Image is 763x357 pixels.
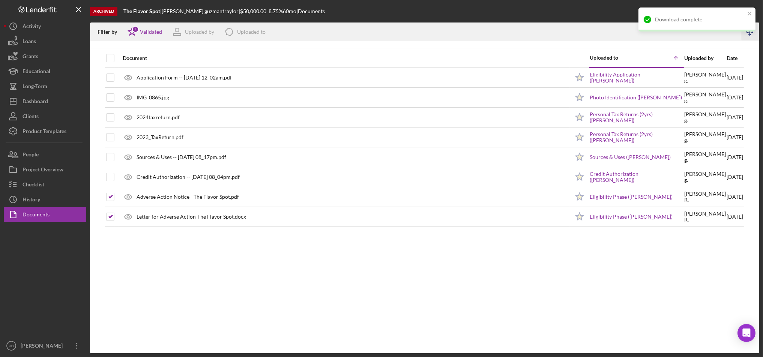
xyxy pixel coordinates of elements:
[123,55,569,61] div: Document
[4,192,86,207] button: History
[137,114,180,120] div: 2024taxreturn.pdf
[590,72,683,84] a: Eligibility Application ([PERSON_NAME])
[137,134,183,140] div: 2023_TaxReturn.pdf
[4,94,86,109] button: Dashboard
[727,187,743,206] div: [DATE]
[132,26,139,33] div: 1
[4,64,86,79] button: Educational
[727,168,743,186] div: [DATE]
[23,49,38,66] div: Grants
[727,68,743,87] div: [DATE]
[283,8,296,14] div: 60 mo
[137,94,169,100] div: IMG_0865.jpg
[684,72,726,84] div: [PERSON_NAME] g .
[137,154,226,160] div: Sources & Uses -- [DATE] 08_17pm.pdf
[23,94,48,111] div: Dashboard
[684,55,726,61] div: Uploaded by
[4,162,86,177] button: Project Overview
[727,148,743,166] div: [DATE]
[727,108,743,127] div: [DATE]
[4,49,86,64] button: Grants
[90,7,117,16] div: Archived
[185,29,214,35] div: Uploaded by
[4,338,86,353] button: KD[PERSON_NAME]
[727,128,743,147] div: [DATE]
[123,8,160,14] b: The Flavor Spot
[655,16,745,22] div: Download complete
[98,29,123,35] div: Filter by
[4,109,86,124] button: Clients
[684,131,726,143] div: [PERSON_NAME] g .
[240,8,269,14] div: $50,000.00
[737,324,755,342] div: Open Intercom Messenger
[137,194,239,200] div: Adverse Action Notice - The Flavor Spot.pdf
[9,344,14,348] text: KD
[4,147,86,162] button: People
[684,171,726,183] div: [PERSON_NAME] g .
[19,338,68,355] div: [PERSON_NAME]
[590,214,673,220] a: Eligibility Phase ([PERSON_NAME])
[590,131,683,143] a: Personal Tax Returns (2yrs) ([PERSON_NAME])
[23,79,47,96] div: Long-Term
[590,94,682,100] a: Photo Identification ([PERSON_NAME])
[296,8,325,14] div: | Documents
[23,207,50,224] div: Documents
[684,111,726,123] div: [PERSON_NAME] g .
[4,19,86,34] button: Activity
[590,154,671,160] a: Sources & Uses ([PERSON_NAME])
[269,8,283,14] div: 8.75 %
[123,8,162,14] div: |
[747,10,752,18] button: close
[4,79,86,94] button: Long-Term
[23,34,36,51] div: Loans
[137,214,246,220] div: Letter for Adverse Action-The Flavor Spot.docx
[727,55,743,61] div: Date
[4,124,86,139] button: Product Templates
[140,29,162,35] div: Validated
[4,207,86,222] button: Documents
[727,207,743,226] div: [DATE]
[684,151,726,163] div: [PERSON_NAME] g .
[727,88,743,107] div: [DATE]
[4,177,86,192] button: Checklist
[684,91,726,103] div: [PERSON_NAME] g .
[23,192,40,209] div: History
[23,124,66,141] div: Product Templates
[23,177,44,194] div: Checklist
[23,64,50,81] div: Educational
[137,75,232,81] div: Application Form -- [DATE] 12_02am.pdf
[23,19,41,36] div: Activity
[590,111,683,123] a: Personal Tax Returns (2yrs) ([PERSON_NAME])
[23,162,63,179] div: Project Overview
[237,29,266,35] div: Uploaded to
[23,147,39,164] div: People
[162,8,240,14] div: [PERSON_NAME] guzmantraylor |
[684,191,726,203] div: [PERSON_NAME] R .
[23,109,39,126] div: Clients
[590,55,637,61] div: Uploaded to
[590,171,683,183] a: Credit Authorization ([PERSON_NAME])
[4,34,86,49] button: Loans
[590,194,673,200] a: Eligibility Phase ([PERSON_NAME])
[684,211,726,223] div: [PERSON_NAME] R .
[137,174,240,180] div: Credit Authorization -- [DATE] 08_04pm.pdf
